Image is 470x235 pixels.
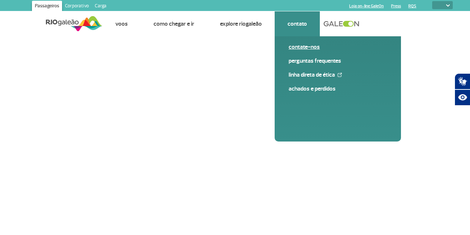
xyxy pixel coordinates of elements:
font: Contate-nos [289,43,320,51]
a: Passageiros [32,1,62,12]
font: Corporativo [65,3,89,9]
a: Press [391,4,401,8]
a: Perguntas frequentes [289,57,387,65]
a: Achados e perdidos [289,85,387,93]
a: Como chegar e ir [153,20,194,27]
a: Contato [288,20,307,27]
font: Achados e perdidos [289,85,336,92]
a: Linha Direta de Ética [289,71,387,79]
a: Contate-nos [289,43,387,51]
a: Voos [115,20,128,27]
a: Loja on-line GaleOn [349,4,384,8]
a: Carga [92,1,109,12]
button: Abrir recursos assistivos. [455,89,470,106]
a: Corporativo [62,1,92,12]
button: Abrir tradutor de língua de sinais. [455,73,470,89]
font: Passageiros [35,3,59,9]
div: Plugin de acessibilidade do Hand Talk. [455,73,470,106]
a: RQS [408,4,416,8]
font: Carga [95,3,106,9]
img: Ícone de link externo [337,73,342,77]
a: Explore RIOgaleão [220,20,262,27]
font: Linha Direta de Ética [289,71,335,78]
font: Perguntas frequentes [289,57,341,65]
